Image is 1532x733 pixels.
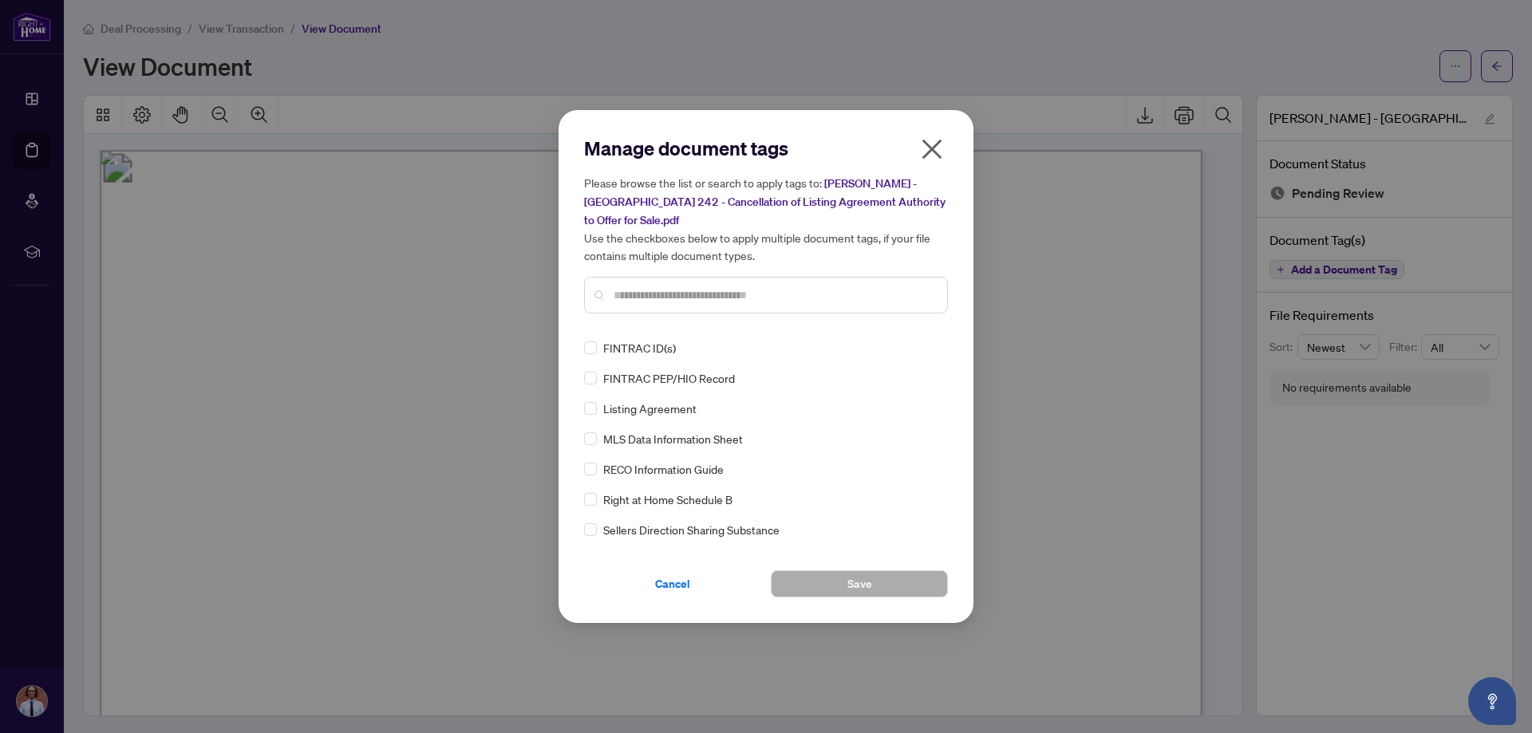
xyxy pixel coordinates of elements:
span: Sellers Direction Sharing Substance [603,521,780,538]
span: FINTRAC ID(s) [603,339,676,357]
span: MLS Data Information Sheet [603,430,743,447]
span: FINTRAC PEP/HIO Record [603,369,735,387]
h2: Manage document tags [584,136,948,161]
span: Cancel [655,571,690,597]
span: RECO Information Guide [603,460,724,478]
span: [PERSON_NAME] - [GEOGRAPHIC_DATA] 242 - Cancellation of Listing Agreement Authority to Offer for ... [584,176,946,227]
button: Open asap [1468,677,1516,725]
span: close [919,136,945,162]
span: Listing Agreement [603,400,697,417]
span: Right at Home Schedule B [603,491,732,508]
button: Save [771,570,948,597]
button: Cancel [584,570,761,597]
h5: Please browse the list or search to apply tags to: Use the checkboxes below to apply multiple doc... [584,174,948,264]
